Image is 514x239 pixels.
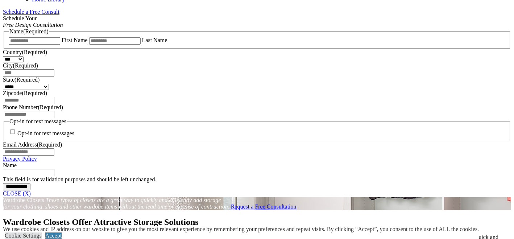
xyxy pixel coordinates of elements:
[3,62,38,69] label: City
[3,22,63,28] em: Free Design Consultation
[3,90,47,96] label: Zipcode
[23,28,48,34] span: (Required)
[3,226,479,232] div: We use cookies and IP address on our website to give you the most relevant experience by remember...
[17,131,74,137] label: Opt-in for text messages
[22,90,47,96] span: (Required)
[22,49,47,55] span: (Required)
[3,15,63,28] span: Schedule Your
[231,203,297,210] a: Request a Free Consultation
[3,141,62,148] label: Email Address
[5,232,42,239] a: Cookie Settings
[9,118,67,125] legend: Opt-in for text messages
[142,37,167,43] label: Last Name
[3,77,40,83] label: State
[9,28,49,35] legend: Name
[37,141,62,148] span: (Required)
[3,104,63,110] label: Phone Number
[3,197,229,210] em: These types of closets are a great way to quickly and efficiently add storage for your clothing, ...
[3,197,44,203] span: Wardrobe Closets
[3,162,17,168] label: Name
[38,104,63,110] span: (Required)
[3,9,59,15] a: Schedule a Free Consult (opens a dropdown menu)
[13,62,38,69] span: (Required)
[45,232,62,239] a: Accept
[3,156,37,162] a: Privacy Policy
[14,77,40,83] span: (Required)
[3,49,47,55] label: Country
[3,176,511,183] div: This field is for validation purposes and should be left unchanged.
[3,217,511,227] h1: Wardrobe Closets Offer Attractive Storage Solutions
[3,190,31,197] a: CLOSE (X)
[62,37,88,43] label: First Name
